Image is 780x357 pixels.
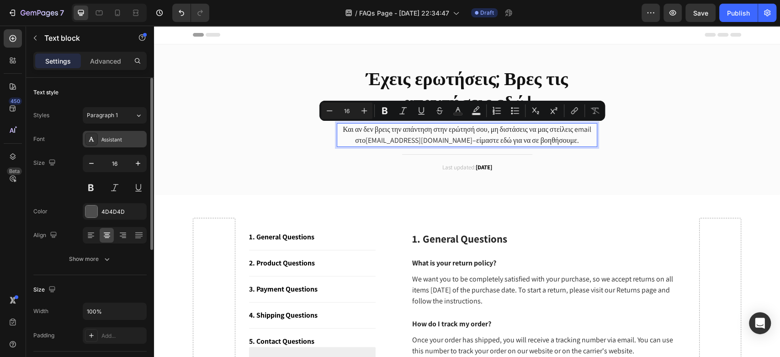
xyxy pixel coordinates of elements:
[45,56,71,66] p: Settings
[212,110,322,119] a: [EMAIL_ADDRESS][DOMAIN_NAME]–
[101,135,144,144] div: Assistant
[9,97,22,105] div: 450
[95,284,164,295] a: 4. Shipping Questions
[33,111,49,119] div: Styles
[749,312,771,334] div: Open Intercom Messenger
[95,329,222,340] span: [object Object]
[480,9,494,17] span: Draft
[184,42,442,89] p: ⁠⁠⁠⁠⁠⁠⁠
[33,135,45,143] div: Font
[69,254,111,264] div: Show more
[87,111,118,119] span: Paragraph 1
[212,43,414,88] strong: Έχεις ερωτήσεις; Βρες τις απαντήσεις εδώ!
[172,4,209,22] div: Undo/Redo
[322,138,338,146] strong: [DATE]
[60,7,64,18] p: 7
[83,107,147,124] button: Paragraph 1
[258,294,531,303] p: How do I track my order?
[258,233,531,243] p: What is your return policy?
[258,309,531,331] p: Once your order has shipped, you will receive a tracking number via email. You can use this numbe...
[359,8,449,18] span: FAQs Page - [DATE] 22:34:47
[33,229,59,242] div: Align
[33,251,147,267] button: Show more
[90,56,121,66] p: Advanced
[101,208,144,216] div: 4D4D4D
[95,206,160,217] a: 1. General Questions
[33,284,58,296] div: Size
[33,207,48,216] div: Color
[101,332,144,340] div: Add...
[183,41,443,90] h2: Rich Text Editor. Editing area: main
[183,97,443,121] div: Rich Text Editor. Editing area: main
[258,248,531,281] p: We want you to be completely satisfied with your purchase, so we accept returns on all items [DAT...
[319,101,605,121] div: Editor contextual toolbar
[4,4,68,22] button: 7
[355,8,357,18] span: /
[33,331,54,340] div: Padding
[95,258,164,269] a: 3. Payment Questions
[154,26,780,357] iframe: Design area
[33,157,58,169] div: Size
[44,32,122,43] p: Text block
[7,168,22,175] div: Beta
[83,303,146,319] input: Auto
[258,207,531,221] p: 1. General Questions
[33,307,48,315] div: Width
[95,310,160,321] a: 5. Contact Questions
[727,8,750,18] div: Publish
[184,98,442,120] p: Και αν δεν βρεις την απάντηση στην ερώτησή σου, μη διστάσεις να μας στείλεις email στο είμαστε εδ...
[33,88,58,97] div: Text style
[693,9,708,17] span: Save
[685,4,716,22] button: Save
[184,137,442,146] p: Last updated:
[95,232,161,243] a: 2. Product Questions
[719,4,758,22] button: Publish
